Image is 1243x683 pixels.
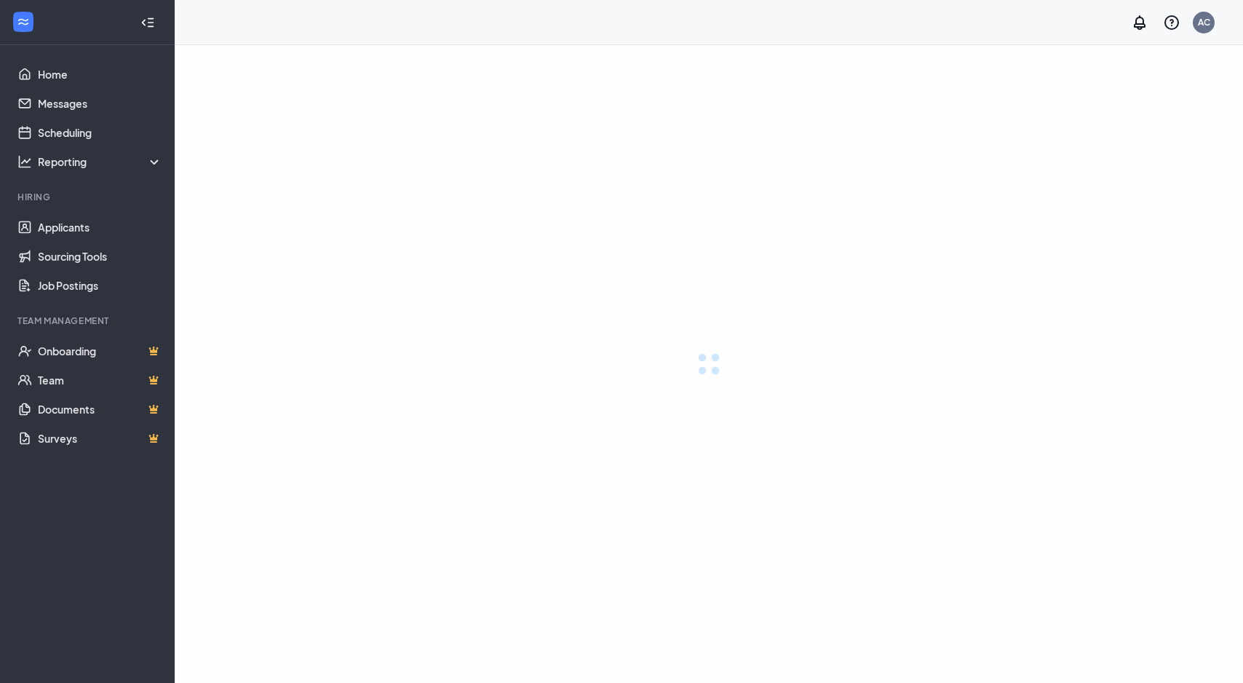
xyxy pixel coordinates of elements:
svg: Collapse [140,15,155,30]
svg: Notifications [1131,14,1148,31]
a: Job Postings [38,271,162,300]
svg: WorkstreamLogo [16,15,31,29]
div: Team Management [17,315,159,327]
div: Hiring [17,191,159,203]
svg: Analysis [17,154,32,169]
a: OnboardingCrown [38,336,162,366]
div: AC [1198,16,1210,28]
a: Scheduling [38,118,162,147]
a: TeamCrown [38,366,162,395]
div: Reporting [38,154,163,169]
a: Messages [38,89,162,118]
a: Home [38,60,162,89]
a: Applicants [38,213,162,242]
a: Sourcing Tools [38,242,162,271]
a: DocumentsCrown [38,395,162,424]
a: SurveysCrown [38,424,162,453]
svg: QuestionInfo [1163,14,1180,31]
